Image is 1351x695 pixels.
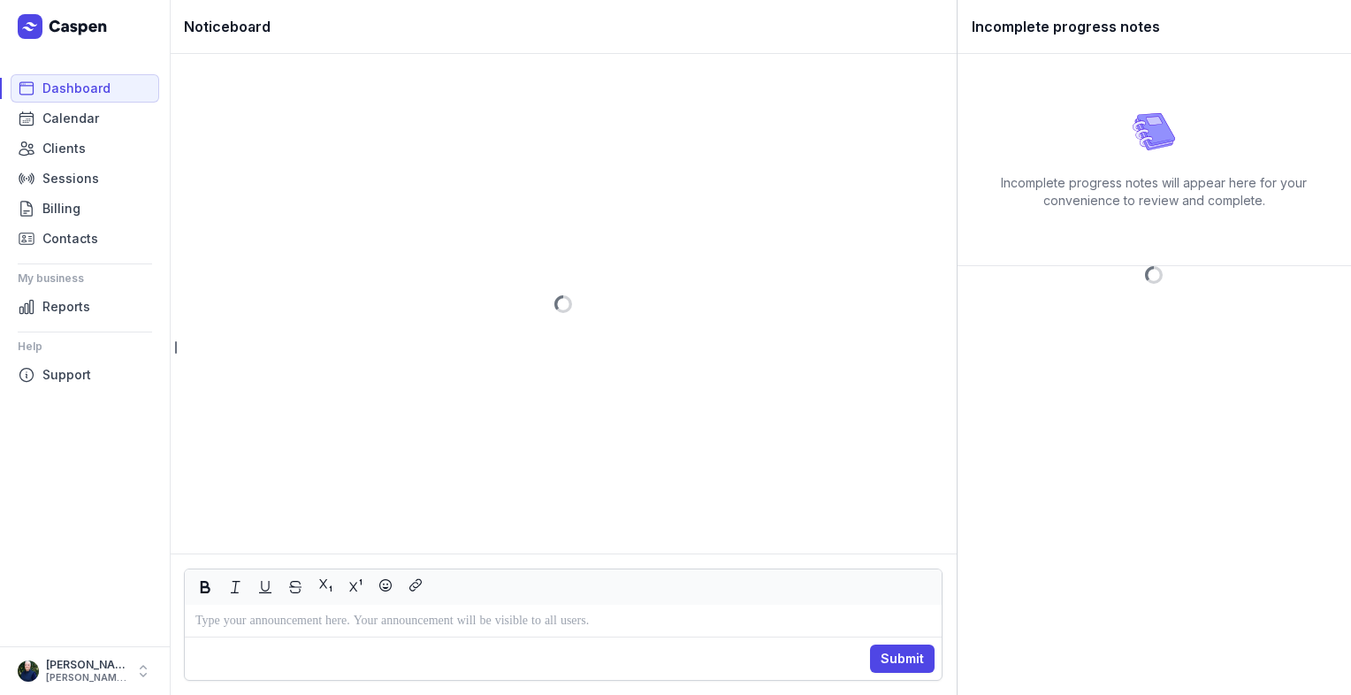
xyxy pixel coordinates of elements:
span: Sessions [42,168,99,189]
div: Help [18,332,152,361]
span: Clients [42,138,86,159]
img: User profile image [18,661,39,682]
span: Contacts [42,228,98,249]
div: My business [18,264,152,293]
div: [PERSON_NAME] [46,658,127,672]
span: Support [42,364,91,386]
span: Dashboard [42,78,111,99]
span: Billing [42,198,80,219]
div: Incomplete progress notes will appear here for your convenience to review and complete. [972,174,1337,210]
span: Reports [42,296,90,317]
span: Calendar [42,108,99,129]
span: Submit [881,648,924,669]
div: [PERSON_NAME][EMAIL_ADDRESS][DOMAIN_NAME][PERSON_NAME] [46,672,127,684]
button: Submit [870,645,935,673]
